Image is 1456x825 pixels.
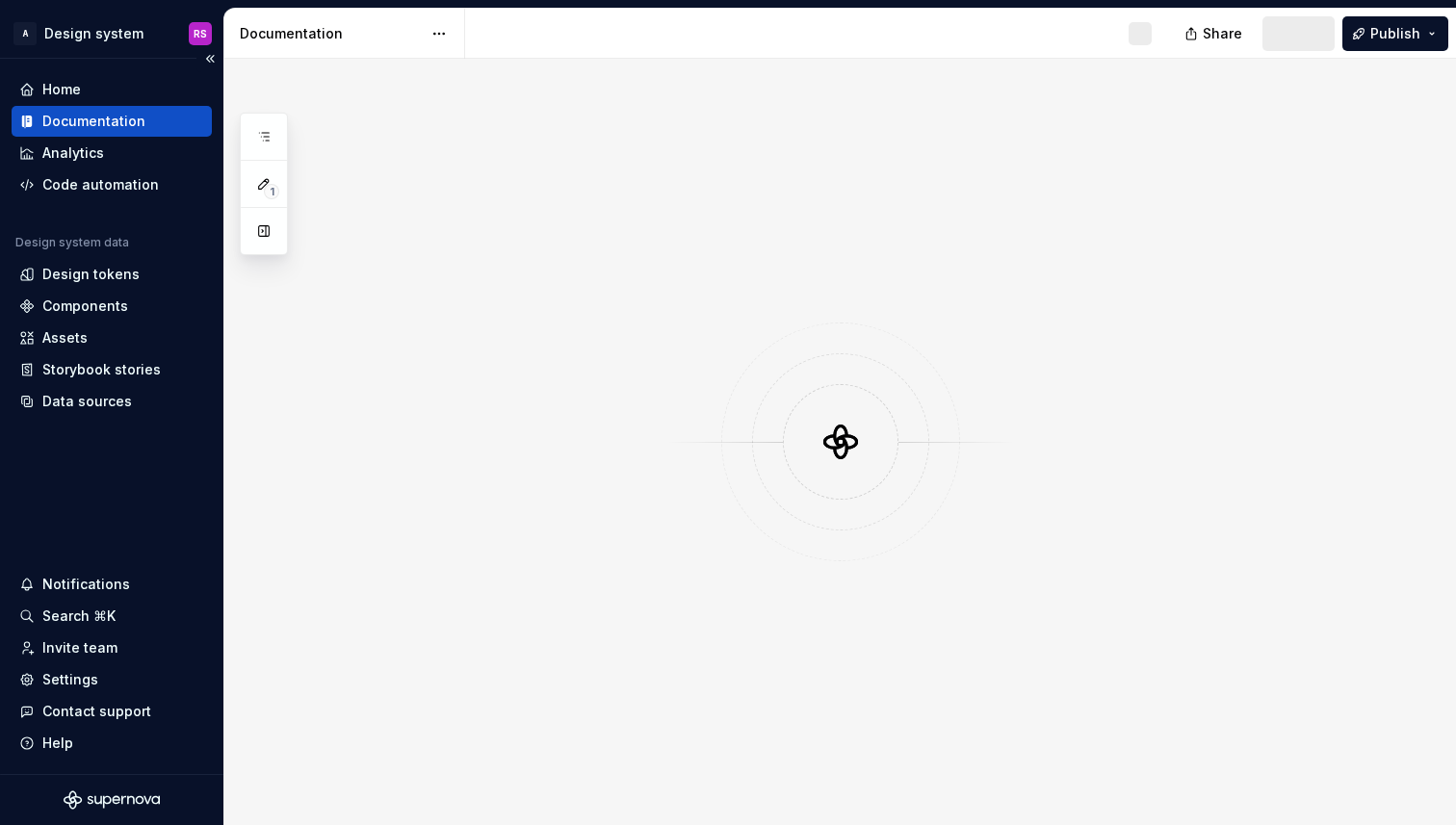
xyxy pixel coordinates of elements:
button: Share [1175,16,1255,51]
div: Notifications [42,575,130,594]
a: Storybook stories [12,354,212,385]
div: Design tokens [42,265,140,284]
a: Data sources [12,386,212,417]
a: Analytics [12,138,212,168]
div: Contact support [42,702,151,721]
a: Code automation [12,169,212,200]
div: Documentation [42,112,145,131]
span: 1 [264,184,279,199]
a: Components [12,291,212,322]
div: Storybook stories [42,360,161,379]
a: Home [12,74,212,105]
div: Search ⌘K [42,606,116,626]
a: Invite team [12,632,212,663]
div: Invite team [42,638,117,657]
div: Help [42,734,73,753]
div: Components [42,296,128,316]
button: Collapse sidebar [196,45,223,72]
div: A [13,22,37,45]
div: Documentation [240,24,422,43]
div: Analytics [42,143,104,163]
div: Home [42,80,81,99]
div: Design system data [15,235,129,250]
div: Design system [44,24,143,43]
button: Search ⌘K [12,601,212,632]
div: Data sources [42,392,132,411]
span: Publish [1370,24,1420,43]
button: Help [12,728,212,759]
div: Settings [42,670,98,689]
a: Design tokens [12,259,212,290]
a: Settings [12,664,212,695]
button: ADesign systemRS [4,13,220,54]
button: Contact support [12,696,212,727]
button: Notifications [12,569,212,600]
a: Assets [12,322,212,353]
div: Assets [42,328,88,348]
svg: Supernova Logo [64,790,160,810]
button: Publish [1342,16,1448,51]
span: Share [1203,24,1242,43]
div: RS [194,26,207,41]
a: Documentation [12,106,212,137]
div: Code automation [42,175,159,194]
